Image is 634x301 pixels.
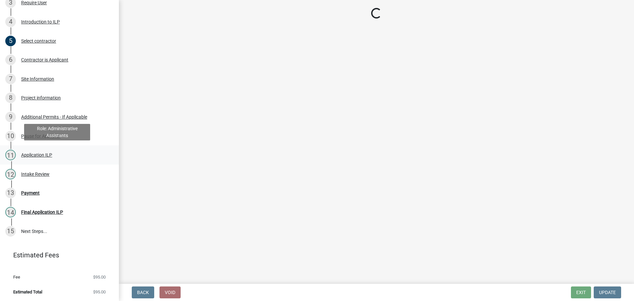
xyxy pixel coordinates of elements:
[21,77,54,81] div: Site Information
[599,290,616,295] span: Update
[5,17,16,27] div: 4
[21,95,61,100] div: Project information
[132,286,154,298] button: Back
[21,210,63,214] div: Final Application ILP
[5,74,16,84] div: 7
[5,169,16,179] div: 12
[21,19,60,24] div: Introduction to ILP
[5,112,16,122] div: 9
[5,93,16,103] div: 8
[5,55,16,65] div: 6
[21,172,50,176] div: Intake Review
[13,290,42,294] span: Estimated Total
[5,248,108,262] a: Estimated Fees
[5,188,16,198] div: 13
[21,39,56,43] div: Select contractor
[5,150,16,160] div: 11
[21,153,52,157] div: Application ILP
[5,131,16,141] div: 10
[21,115,87,119] div: Additional Permits - If Applicable
[5,207,16,217] div: 14
[5,36,16,46] div: 5
[159,286,181,298] button: Void
[594,286,621,298] button: Update
[24,124,90,140] div: Role: Administrative Assistants
[21,134,60,138] div: Pause for Approval
[93,290,106,294] span: $95.00
[5,226,16,237] div: 15
[571,286,591,298] button: Exit
[13,275,20,279] span: Fee
[21,191,40,195] div: Payment
[93,275,106,279] span: $95.00
[21,57,68,62] div: Contractor is Applicant
[137,290,149,295] span: Back
[21,0,47,5] div: Require User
